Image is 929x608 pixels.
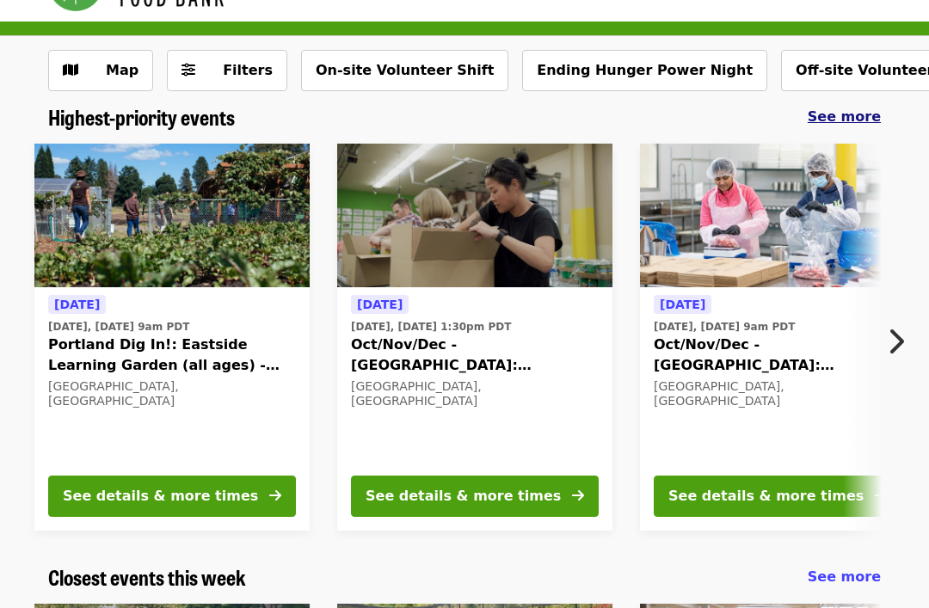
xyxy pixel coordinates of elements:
div: [GEOGRAPHIC_DATA], [GEOGRAPHIC_DATA] [654,379,901,408]
span: [DATE] [357,298,403,311]
a: See details for "Portland Dig In!: Eastside Learning Garden (all ages) - Aug/Sept/Oct" [34,144,310,531]
time: [DATE], [DATE] 9am PDT [654,319,795,335]
div: See details & more times [63,486,258,507]
button: Show map view [48,50,153,91]
i: arrow-right icon [269,488,281,504]
div: See details & more times [668,486,864,507]
span: Portland Dig In!: Eastside Learning Garden (all ages) - Aug/Sept/Oct [48,335,296,376]
div: Closest events this week [34,565,895,590]
a: See more [808,567,881,587]
a: See details for "Oct/Nov/Dec - Beaverton: Repack/Sort (age 10+)" [640,144,915,531]
a: See details for "Oct/Nov/Dec - Portland: Repack/Sort (age 8+)" [337,144,612,531]
i: map icon [63,62,78,78]
img: Oct/Nov/Dec - Beaverton: Repack/Sort (age 10+) organized by Oregon Food Bank [640,144,915,288]
button: See details & more times [654,476,901,517]
button: See details & more times [351,476,599,517]
time: [DATE], [DATE] 9am PDT [48,319,189,335]
time: [DATE], [DATE] 1:30pm PDT [351,319,511,335]
img: Portland Dig In!: Eastside Learning Garden (all ages) - Aug/Sept/Oct organized by Oregon Food Bank [34,144,310,288]
span: See more [808,568,881,585]
a: Closest events this week [48,565,246,590]
a: See more [808,107,881,127]
i: sliders-h icon [181,62,195,78]
div: [GEOGRAPHIC_DATA], [GEOGRAPHIC_DATA] [48,379,296,408]
span: Closest events this week [48,562,246,592]
div: Highest-priority events [34,105,895,130]
a: Highest-priority events [48,105,235,130]
div: See details & more times [366,486,561,507]
span: See more [808,108,881,125]
button: Next item [872,317,929,365]
span: [DATE] [54,298,100,311]
span: Oct/Nov/Dec - [GEOGRAPHIC_DATA]: Repack/Sort (age [DEMOGRAPHIC_DATA]+) [654,335,901,376]
i: chevron-right icon [887,325,904,358]
i: arrow-right icon [572,488,584,504]
div: [GEOGRAPHIC_DATA], [GEOGRAPHIC_DATA] [351,379,599,408]
button: Filters (0 selected) [167,50,287,91]
span: Filters [223,62,273,78]
span: Highest-priority events [48,101,235,132]
span: [DATE] [660,298,705,311]
button: On-site Volunteer Shift [301,50,508,91]
span: Oct/Nov/Dec - [GEOGRAPHIC_DATA]: Repack/Sort (age [DEMOGRAPHIC_DATA]+) [351,335,599,376]
button: See details & more times [48,476,296,517]
span: Map [106,62,138,78]
button: Ending Hunger Power Night [522,50,767,91]
img: Oct/Nov/Dec - Portland: Repack/Sort (age 8+) organized by Oregon Food Bank [337,144,612,288]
